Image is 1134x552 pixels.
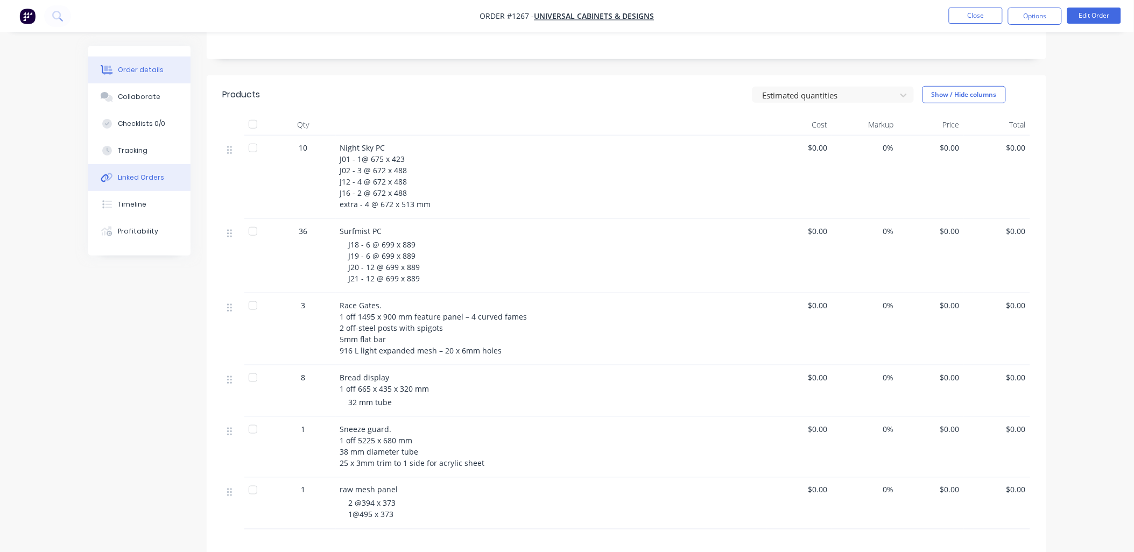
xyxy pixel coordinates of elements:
[903,423,960,435] span: $0.00
[903,372,960,383] span: $0.00
[964,114,1030,136] div: Total
[968,300,1026,311] span: $0.00
[903,225,960,237] span: $0.00
[349,498,396,520] span: 2 @394 x 373 1@495 x 373
[118,146,147,155] div: Tracking
[340,485,398,495] span: raw mesh panel
[301,300,306,311] span: 3
[949,8,1003,24] button: Close
[968,423,1026,435] span: $0.00
[349,239,420,284] span: J18 - 6 @ 699 x 889 J19 - 6 @ 699 x 889 J20 - 12 @ 699 x 889 J21 - 12 @ 699 x 889
[836,372,894,383] span: 0%
[88,191,191,218] button: Timeline
[766,114,833,136] div: Cost
[299,225,308,237] span: 36
[118,92,160,102] div: Collaborate
[832,114,898,136] div: Markup
[88,164,191,191] button: Linked Orders
[771,484,828,496] span: $0.00
[301,484,306,496] span: 1
[299,142,308,153] span: 10
[771,300,828,311] span: $0.00
[480,11,534,22] span: Order #1267 -
[349,397,392,407] span: 32 mm tube
[301,372,306,383] span: 8
[771,142,828,153] span: $0.00
[968,142,1026,153] span: $0.00
[118,65,164,75] div: Order details
[118,173,164,182] div: Linked Orders
[19,8,36,24] img: Factory
[271,114,336,136] div: Qty
[88,218,191,245] button: Profitability
[223,88,260,101] div: Products
[340,300,527,356] span: Race Gates. 1 off 1495 x 900 mm feature panel – 4 curved fames 2 off-steel posts with spigots 5mm...
[836,484,894,496] span: 0%
[88,56,191,83] button: Order details
[898,114,964,136] div: Price
[903,484,960,496] span: $0.00
[340,143,431,209] span: Night Sky PC J01 - 1@ 675 x 423 J02 - 3 @ 672 x 488 J12 - 4 @ 672 x 488 J16 - 2 @ 672 x 488 extra...
[836,142,894,153] span: 0%
[771,225,828,237] span: $0.00
[968,484,1026,496] span: $0.00
[968,225,1026,237] span: $0.00
[340,424,485,468] span: Sneeze guard. 1 off 5225 x 680 mm 38 mm diameter tube 25 x 3mm trim to 1 side for acrylic sheet
[836,423,894,435] span: 0%
[836,225,894,237] span: 0%
[118,119,165,129] div: Checklists 0/0
[1008,8,1062,25] button: Options
[922,86,1006,103] button: Show / Hide columns
[301,423,306,435] span: 1
[771,423,828,435] span: $0.00
[88,110,191,137] button: Checklists 0/0
[771,372,828,383] span: $0.00
[1067,8,1121,24] button: Edit Order
[118,200,146,209] div: Timeline
[88,83,191,110] button: Collaborate
[968,372,1026,383] span: $0.00
[340,226,382,236] span: Surfmist PC
[534,11,654,22] a: Universal Cabinets & Designs
[836,300,894,311] span: 0%
[903,300,960,311] span: $0.00
[340,372,429,394] span: Bread display 1 off 665 x 435 x 320 mm
[88,137,191,164] button: Tracking
[118,227,158,236] div: Profitability
[903,142,960,153] span: $0.00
